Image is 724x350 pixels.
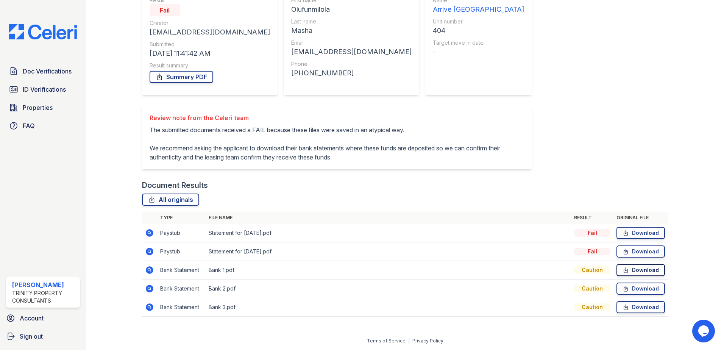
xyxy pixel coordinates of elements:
div: Unit number [433,18,524,25]
div: Submitted [150,41,270,48]
th: Type [157,212,206,224]
td: Paystub [157,242,206,261]
a: Download [616,283,665,295]
a: ID Verifications [6,82,80,97]
a: Download [616,301,665,313]
span: FAQ [23,121,35,130]
div: Caution [574,303,610,311]
div: [PHONE_NUMBER] [291,68,412,78]
a: All originals [142,194,199,206]
div: [EMAIL_ADDRESS][DOMAIN_NAME] [291,47,412,57]
div: Fail [150,4,180,16]
div: | [408,338,410,344]
div: Result summary [150,62,270,69]
a: Account [3,311,83,326]
div: Document Results [142,180,208,191]
td: Paystub [157,224,206,242]
a: Privacy Policy [412,338,443,344]
td: Bank 2.pdf [206,280,571,298]
div: 404 [433,25,524,36]
div: Phone [291,60,412,68]
div: [EMAIL_ADDRESS][DOMAIN_NAME] [150,27,270,37]
div: Email [291,39,412,47]
td: Bank Statement [157,298,206,317]
iframe: chat widget [692,320,716,342]
a: Properties [6,100,80,115]
div: Creator [150,19,270,27]
span: ID Verifications [23,85,66,94]
a: FAQ [6,118,80,133]
td: Bank 1.pdf [206,261,571,280]
span: Sign out [20,332,43,341]
div: Masha [291,25,412,36]
td: Bank Statement [157,280,206,298]
div: Fail [574,248,610,255]
div: Arrive [GEOGRAPHIC_DATA] [433,4,524,15]
th: Result [571,212,613,224]
td: Bank Statement [157,261,206,280]
div: - [433,47,524,57]
span: Account [20,314,44,323]
div: Fail [574,229,610,237]
a: Download [616,245,665,258]
div: Target move in date [433,39,524,47]
span: Properties [23,103,53,112]
td: Statement for [DATE].pdf [206,224,571,242]
a: Download [616,227,665,239]
div: Caution [574,285,610,292]
td: Bank 3.pdf [206,298,571,317]
img: CE_Logo_Blue-a8612792a0a2168367f1c8372b55b34899dd931a85d93a1a3d3e32e68fde9ad4.png [3,24,83,39]
a: Summary PDF [150,71,213,83]
div: Review note from the Celeri team [150,113,524,122]
p: The submitted documents received a FAIL because these files were saved in an atypical way. We rec... [150,125,524,162]
div: Trinity Property Consultants [12,289,77,305]
th: File name [206,212,571,224]
div: Last name [291,18,412,25]
th: Original file [613,212,668,224]
a: Doc Verifications [6,64,80,79]
a: Sign out [3,329,83,344]
a: Download [616,264,665,276]
a: Terms of Service [367,338,406,344]
div: Olufunmilola [291,4,412,15]
div: [PERSON_NAME] [12,280,77,289]
span: Doc Verifications [23,67,72,76]
td: Statement for [DATE].pdf [206,242,571,261]
div: [DATE] 11:41:42 AM [150,48,270,59]
div: Caution [574,266,610,274]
